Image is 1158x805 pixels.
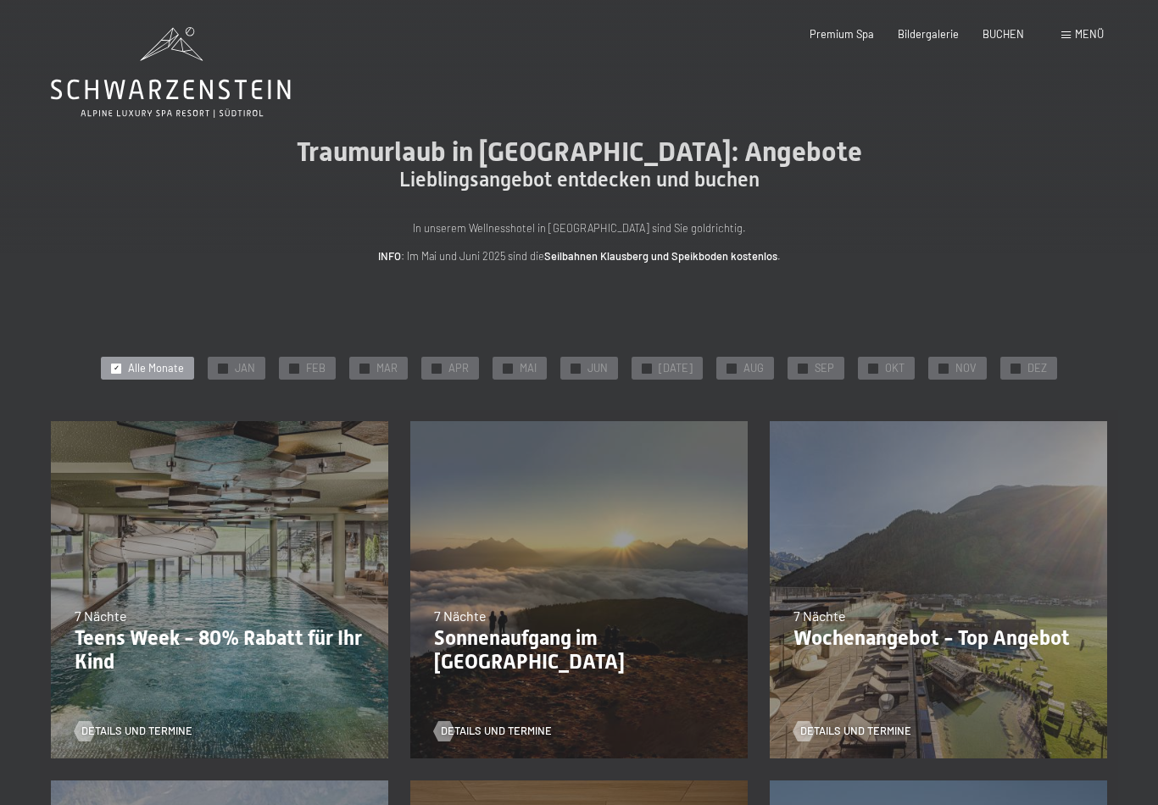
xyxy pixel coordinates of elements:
span: Details und Termine [81,724,192,739]
span: ✓ [114,364,120,373]
span: Traumurlaub in [GEOGRAPHIC_DATA]: Angebote [297,136,862,168]
span: ✓ [220,364,226,373]
span: ✓ [644,364,650,373]
strong: INFO [378,249,401,263]
span: ✓ [292,364,298,373]
a: Premium Spa [810,27,874,41]
span: ✓ [505,364,511,373]
span: Menü [1075,27,1104,41]
span: 7 Nächte [75,608,127,624]
p: Sonnenaufgang im [GEOGRAPHIC_DATA] [434,626,724,675]
a: Details und Termine [793,724,911,739]
span: SEP [815,361,834,376]
a: Details und Termine [434,724,552,739]
a: Details und Termine [75,724,192,739]
span: APR [448,361,469,376]
strong: Seilbahnen Klausberg und Speikboden kostenlos [544,249,777,263]
span: ✓ [1013,364,1019,373]
p: Wochenangebot - Top Angebot [793,626,1083,651]
span: ✓ [871,364,877,373]
span: ✓ [800,364,806,373]
span: ✓ [941,364,947,373]
a: Bildergalerie [898,27,959,41]
span: MAI [520,361,537,376]
span: ✓ [573,364,579,373]
span: MAR [376,361,398,376]
span: NOV [955,361,977,376]
span: 7 Nächte [793,608,846,624]
span: JAN [235,361,255,376]
span: FEB [306,361,326,376]
span: AUG [743,361,764,376]
span: OKT [885,361,905,376]
span: DEZ [1027,361,1047,376]
span: Alle Monate [128,361,184,376]
span: ✓ [729,364,735,373]
p: In unserem Wellnesshotel in [GEOGRAPHIC_DATA] sind Sie goldrichtig. [240,219,918,236]
span: Lieblingsangebot entdecken und buchen [399,168,760,192]
span: [DATE] [659,361,693,376]
span: ✓ [362,364,368,373]
a: BUCHEN [983,27,1024,41]
span: 7 Nächte [434,608,487,624]
p: Teens Week - 80% Rabatt für Ihr Kind [75,626,365,675]
span: Details und Termine [441,724,552,739]
span: ✓ [434,364,440,373]
span: Details und Termine [800,724,911,739]
p: : Im Mai und Juni 2025 sind die . [240,247,918,264]
span: JUN [587,361,608,376]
